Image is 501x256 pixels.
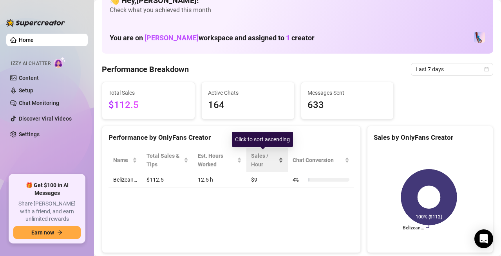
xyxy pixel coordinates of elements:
[13,200,81,223] span: Share [PERSON_NAME] with a friend, and earn unlimited rewards
[19,37,34,43] a: Home
[474,229,493,248] div: Open Intercom Messenger
[31,229,54,236] span: Earn now
[416,63,488,75] span: Last 7 days
[6,19,65,27] img: logo-BBDzfeDw.svg
[288,148,354,172] th: Chat Conversion
[374,132,487,143] div: Sales by OnlyFans Creator
[246,148,288,172] th: Sales / Hour
[13,182,81,197] span: 🎁 Get $100 in AI Messages
[208,98,288,113] span: 164
[293,156,343,164] span: Chat Conversion
[293,175,305,184] span: 4 %
[286,34,290,42] span: 1
[11,60,51,67] span: Izzy AI Chatter
[208,88,288,97] span: Active Chats
[251,151,277,169] span: Sales / Hour
[110,34,315,42] h1: You are on workspace and assigned to creator
[54,57,66,68] img: AI Chatter
[19,87,33,94] a: Setup
[109,98,188,113] span: $112.5
[145,34,199,42] span: [PERSON_NAME]
[19,75,39,81] a: Content
[109,172,142,187] td: Belizean…
[19,115,72,122] a: Discover Viral Videos
[142,148,193,172] th: Total Sales & Tips
[109,88,188,97] span: Total Sales
[198,151,235,169] div: Est. Hours Worked
[109,148,142,172] th: Name
[193,172,246,187] td: 12.5 h
[232,132,293,147] div: Click to sort ascending
[307,88,387,97] span: Messages Sent
[19,131,40,137] a: Settings
[57,230,63,235] span: arrow-right
[109,132,354,143] div: Performance by OnlyFans Creator
[19,100,59,106] a: Chat Monitoring
[147,151,182,169] span: Total Sales & Tips
[484,67,489,72] span: calendar
[307,98,387,113] span: 633
[474,32,485,43] img: Belizean
[246,172,288,187] td: $9
[142,172,193,187] td: $112.5
[110,6,485,14] span: Check what you achieved this month
[13,226,81,239] button: Earn nowarrow-right
[403,225,424,231] text: Belizean…
[113,156,131,164] span: Name
[102,64,189,75] h4: Performance Breakdown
